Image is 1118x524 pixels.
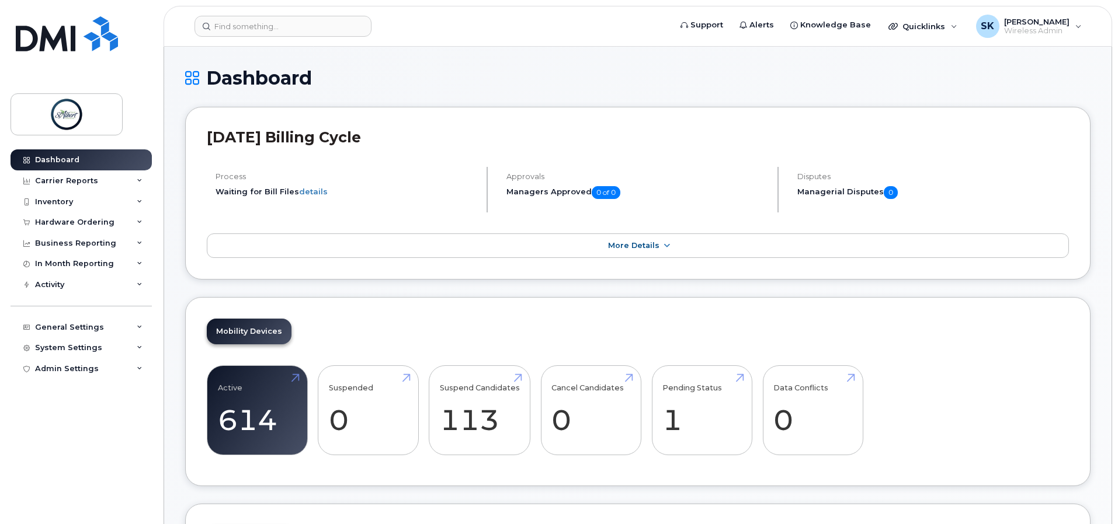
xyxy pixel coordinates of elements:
span: More Details [608,241,659,250]
h5: Managerial Disputes [797,186,1069,199]
h5: Managers Approved [506,186,768,199]
a: Data Conflicts 0 [773,372,852,449]
span: 0 [884,186,898,199]
a: details [299,187,328,196]
li: Waiting for Bill Files [216,186,477,197]
a: Suspend Candidates 113 [440,372,520,449]
a: Mobility Devices [207,319,291,344]
h1: Dashboard [185,68,1091,88]
a: Pending Status 1 [662,372,741,449]
h4: Process [216,172,477,181]
a: Cancel Candidates 0 [551,372,630,449]
a: Active 614 [218,372,297,449]
a: Suspended 0 [329,372,408,449]
span: 0 of 0 [592,186,620,199]
h2: [DATE] Billing Cycle [207,128,1069,146]
h4: Approvals [506,172,768,181]
h4: Disputes [797,172,1069,181]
